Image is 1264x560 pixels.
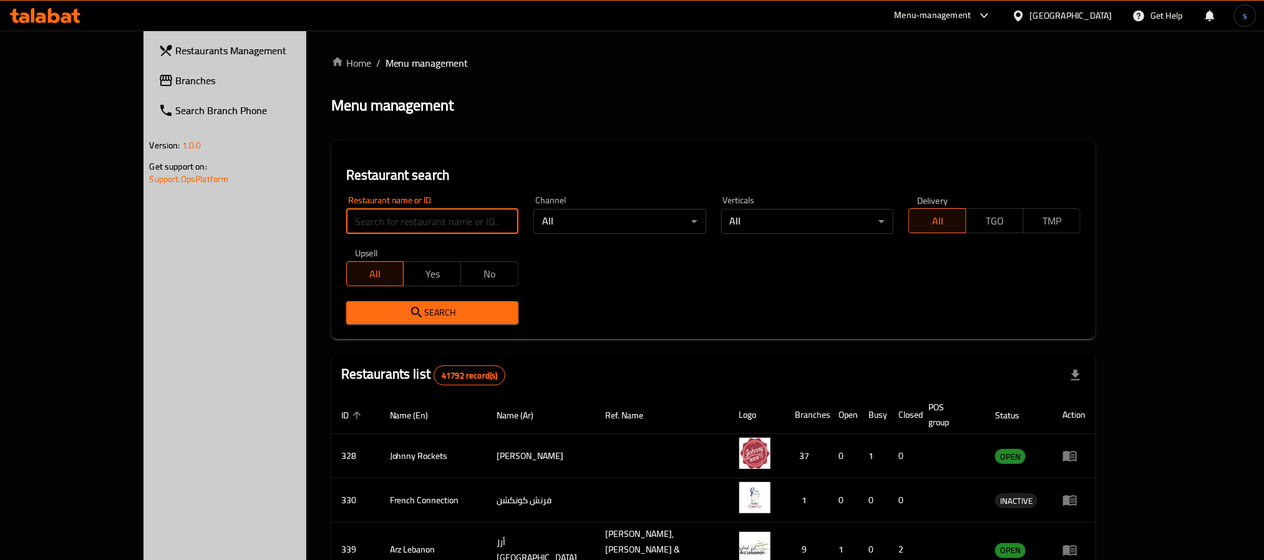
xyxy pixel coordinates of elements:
[785,478,829,523] td: 1
[785,434,829,478] td: 37
[721,209,893,234] div: All
[346,209,518,234] input: Search for restaurant name or ID..
[971,212,1019,230] span: TGO
[914,212,961,230] span: All
[995,543,1026,558] span: OPEN
[346,166,1081,185] h2: Restaurant search
[386,56,469,70] span: Menu management
[1062,448,1086,463] div: Menu
[895,8,971,23] div: Menu-management
[341,408,365,423] span: ID
[346,261,404,286] button: All
[889,396,919,434] th: Closed
[176,43,344,58] span: Restaurants Management
[1023,208,1081,233] button: TMP
[889,478,919,523] td: 0
[995,408,1036,423] span: Status
[355,249,378,258] label: Upsell
[460,261,518,286] button: No
[176,103,344,118] span: Search Branch Phone
[150,171,229,187] a: Support.OpsPlatform
[331,56,1096,70] nav: breadcrumb
[1029,212,1076,230] span: TMP
[829,396,859,434] th: Open
[356,305,508,321] span: Search
[380,478,487,523] td: French Connection
[995,449,1026,464] div: OPEN
[150,137,180,153] span: Version:
[829,478,859,523] td: 0
[859,478,889,523] td: 0
[403,261,461,286] button: Yes
[380,434,487,478] td: Johnny Rockets
[376,56,381,70] li: /
[331,478,380,523] td: 330
[929,400,971,430] span: POS group
[917,196,948,205] label: Delivery
[1062,543,1086,558] div: Menu
[331,434,380,478] td: 328
[487,478,595,523] td: فرنش كونكشن
[434,365,505,385] div: Total records count
[533,209,706,234] div: All
[1061,360,1091,390] div: Export file
[341,365,506,385] h2: Restaurants list
[739,482,771,513] img: French Connection
[889,434,919,478] td: 0
[466,265,513,283] span: No
[148,36,354,65] a: Restaurants Management
[148,65,354,95] a: Branches
[966,208,1024,233] button: TGO
[995,450,1026,464] span: OPEN
[1062,493,1086,508] div: Menu
[1053,396,1096,434] th: Action
[176,73,344,88] span: Branches
[859,396,889,434] th: Busy
[785,396,829,434] th: Branches
[908,208,966,233] button: All
[497,408,550,423] span: Name (Ar)
[829,434,859,478] td: 0
[729,396,785,434] th: Logo
[859,434,889,478] td: 1
[352,265,399,283] span: All
[409,265,456,283] span: Yes
[995,543,1026,558] div: OPEN
[1243,9,1247,22] span: s
[1030,9,1112,22] div: [GEOGRAPHIC_DATA]
[434,370,505,382] span: 41792 record(s)
[390,408,445,423] span: Name (En)
[148,95,354,125] a: Search Branch Phone
[605,408,659,423] span: Ref. Name
[487,434,595,478] td: [PERSON_NAME]
[182,137,202,153] span: 1.0.0
[331,95,454,115] h2: Menu management
[739,438,771,469] img: Johnny Rockets
[346,301,518,324] button: Search
[150,158,207,175] span: Get support on:
[995,494,1038,508] span: INACTIVE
